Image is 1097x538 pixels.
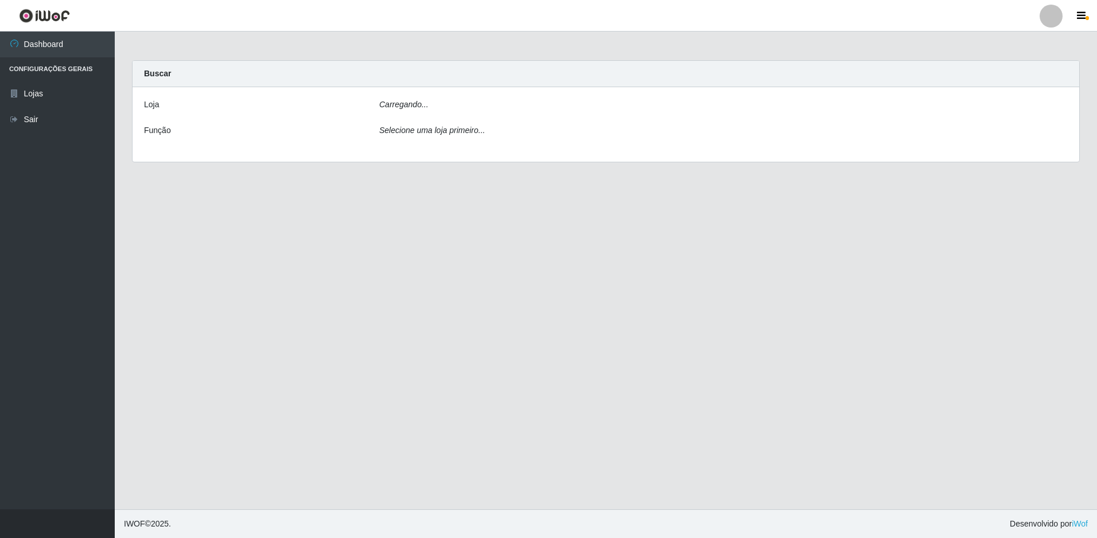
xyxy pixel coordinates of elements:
label: Função [144,124,171,137]
img: CoreUI Logo [19,9,70,23]
label: Loja [144,99,159,111]
span: IWOF [124,519,145,528]
span: © 2025 . [124,518,171,530]
i: Selecione uma loja primeiro... [379,126,485,135]
strong: Buscar [144,69,171,78]
span: Desenvolvido por [1010,518,1088,530]
i: Carregando... [379,100,429,109]
a: iWof [1072,519,1088,528]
